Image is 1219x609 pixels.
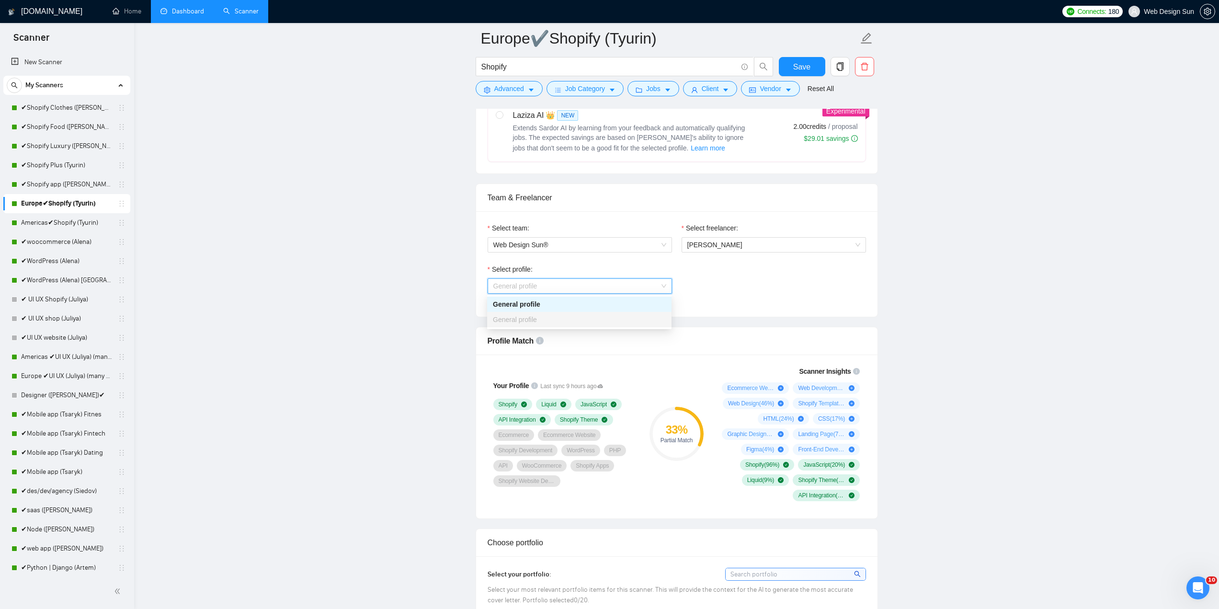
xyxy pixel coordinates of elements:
[118,545,125,552] span: holder
[690,142,726,154] button: Laziza AI NEWExtends Sardor AI by learning from your feedback and automatically qualifying jobs. ...
[118,391,125,399] span: holder
[541,401,557,408] span: Liquid
[118,430,125,437] span: holder
[118,219,125,227] span: holder
[560,402,566,407] span: check-circle
[803,461,845,469] span: JavaScript ( 20 %)
[746,446,774,453] span: Figma ( 4 %)
[21,309,112,328] a: ✔ UI UX shop (Juliya)
[702,83,719,94] span: Client
[555,86,561,93] span: bars
[513,124,745,152] span: Extends Sardor AI by learning from your feedback and automatically qualifying jobs. The expected ...
[664,86,671,93] span: caret-down
[21,367,112,386] a: Europe ✔UI UX (Juliya) (many posts)
[21,501,112,520] a: ✔saas ([PERSON_NAME])
[808,83,834,94] a: Reset All
[745,461,779,469] span: Shopify ( 96 %)
[522,462,562,470] span: WooCommerce
[488,529,866,556] div: Choose portfolio
[493,316,537,323] span: General profile
[602,417,607,423] span: check-circle
[818,415,845,423] span: CSS ( 17 %)
[798,400,845,407] span: Shopify Templates ( 33 %)
[488,570,551,578] span: Select your portfolio:
[860,32,873,45] span: edit
[21,386,112,405] a: Designer ([PERSON_NAME])✔
[627,81,679,96] button: folderJobscaret-down
[531,382,538,389] span: info-circle
[611,402,616,407] span: check-circle
[488,223,529,233] label: Select team:
[794,121,826,132] span: 2.00 credits
[484,86,490,93] span: setting
[763,415,794,423] span: HTML ( 24 %)
[21,117,112,137] a: ✔Shopify Food ([PERSON_NAME])
[567,447,595,454] span: WordPress
[118,181,125,188] span: holder
[855,62,874,71] span: delete
[683,81,738,96] button: userClientcaret-down
[118,200,125,207] span: holder
[21,443,112,462] a: ✔Mobile app (Tsaryk) Dating
[826,107,866,115] span: Experimental
[493,382,529,390] span: Your Profile
[118,564,125,572] span: holder
[798,416,804,422] span: plus-circle
[499,477,555,485] span: Shopify Website Design
[521,402,527,407] span: check-circle
[118,353,125,361] span: holder
[11,53,123,72] a: New Scanner
[543,431,595,439] span: Ecommerce Website
[25,76,63,95] span: My Scanners
[21,290,112,309] a: ✔ UI UX Shopify (Juliya)
[691,143,725,153] span: Learn more
[783,462,789,468] span: check-circle
[8,4,15,20] img: logo
[1131,8,1138,15] span: user
[21,347,112,367] a: Americas ✔UI UX (Juliya) (many posts)
[21,558,112,577] a: ✔Python | Django (Artem)
[118,411,125,418] span: holder
[499,447,553,454] span: Shopify Development
[1200,4,1215,19] button: setting
[21,175,112,194] a: ✔Shopify app ([PERSON_NAME])
[798,446,845,453] span: Front-End Development ( 4 %)
[1186,576,1209,599] iframe: Intercom live chat
[727,384,774,392] span: Ecommerce Website Development ( 78 %)
[118,123,125,131] span: holder
[540,382,603,391] span: Last sync 9 hours ago
[488,337,534,345] span: Profile Match
[488,184,866,211] div: Team & Freelancer
[3,53,130,72] li: New Scanner
[741,81,799,96] button: idcardVendorcaret-down
[113,7,141,15] a: homeHome
[118,468,125,476] span: holder
[1077,6,1106,17] span: Connects:
[853,368,860,375] span: info-circle
[831,57,850,76] button: copy
[493,282,537,290] span: General profile
[785,86,792,93] span: caret-down
[547,81,624,96] button: barsJob Categorycaret-down
[760,83,781,94] span: Vendor
[1067,8,1074,15] img: upwork-logo.png
[118,161,125,169] span: holder
[778,385,784,391] span: plus-circle
[649,437,704,443] div: Partial Match
[851,135,858,142] span: info-circle
[793,61,810,73] span: Save
[741,64,748,70] span: info-circle
[831,62,849,71] span: copy
[576,462,609,470] span: Shopify Apps
[726,568,866,580] input: Search portfolio
[749,86,756,93] span: idcard
[747,476,775,484] span: Liquid ( 9 %)
[855,57,874,76] button: delete
[118,142,125,150] span: holder
[21,252,112,271] a: ✔WordPress (Alena)
[565,83,605,94] span: Job Category
[118,238,125,246] span: holder
[646,83,661,94] span: Jobs
[223,7,259,15] a: searchScanner
[828,122,857,131] span: / proposal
